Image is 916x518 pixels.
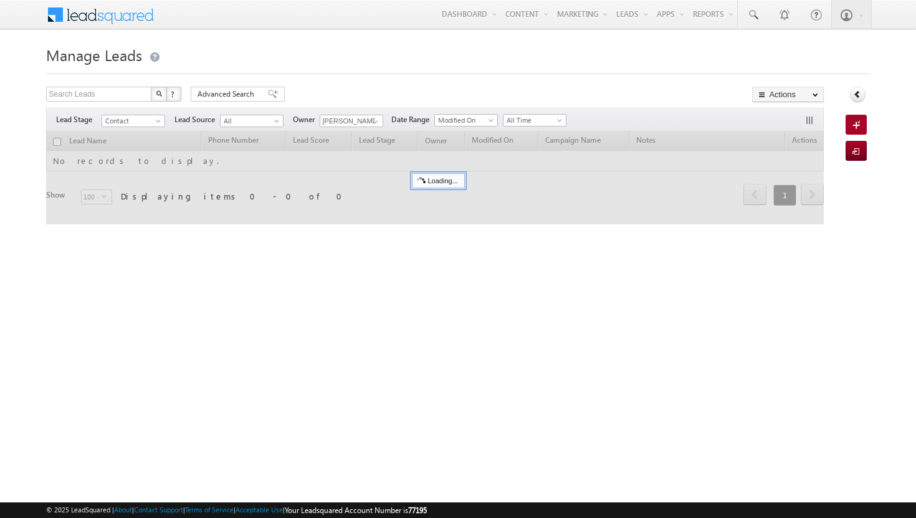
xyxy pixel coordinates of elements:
input: Type to Search [320,115,383,127]
a: Contact Support [134,506,183,514]
span: Owner [293,114,320,125]
a: Contact [102,115,165,127]
span: Your Leadsquared Account Number is [285,506,427,515]
span: Lead Stage [56,114,102,125]
a: All Time [503,114,566,127]
a: Show All Items [366,115,382,128]
button: ? [166,87,181,102]
span: © 2025 LeadSquared | | | | | [46,504,427,516]
div: Loading... [412,173,465,188]
img: Search [156,90,162,97]
a: Modified On [434,114,498,127]
span: All Time [503,115,563,126]
button: Actions [752,87,824,102]
span: Manage Leads [46,45,142,65]
a: About [114,506,132,514]
span: 77195 [408,506,427,515]
span: Lead Source [174,114,220,125]
a: All [220,115,284,127]
a: Acceptable Use [236,506,283,514]
span: Advanced Search [198,89,258,100]
span: All [221,115,280,127]
span: Date Range [391,114,434,125]
span: Modified On [435,115,494,126]
a: Terms of Service [185,506,234,514]
span: ? [171,89,176,99]
span: Contact [102,115,161,127]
